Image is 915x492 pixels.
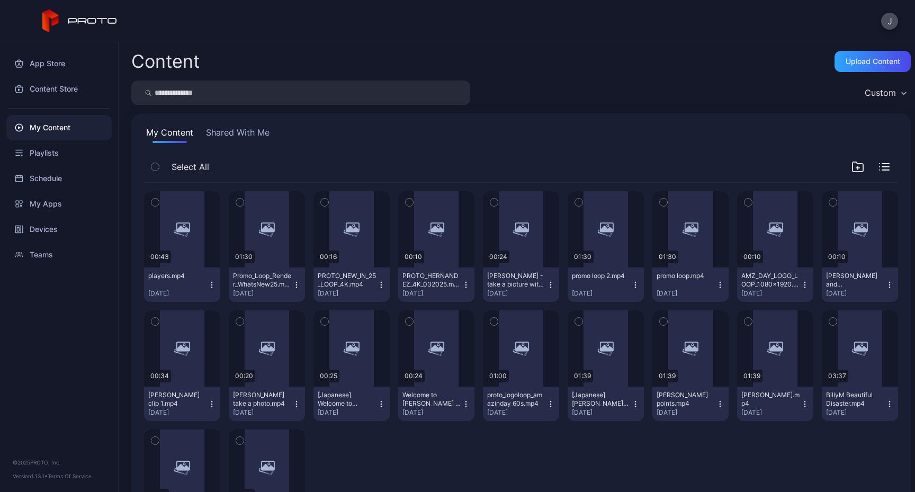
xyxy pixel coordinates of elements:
div: steve clip 1.mp4 [148,391,207,408]
a: App Store [6,51,112,76]
button: Welcome to [PERSON_NAME] - [PERSON_NAME].mp4[DATE] [398,387,474,421]
button: AMZ_DAY_LOGO_LOOP_1080x1920.mp4[DATE] [737,267,813,302]
span: Select All [172,160,209,173]
button: [PERSON_NAME] - take a picture with me.mp4[DATE] [483,267,559,302]
button: [Japanese] Welcome to [PERSON_NAME].mp4[DATE] [313,387,390,421]
div: [DATE] [741,408,801,417]
button: [Japanese] [PERSON_NAME] points.mp4[DATE] [568,387,644,421]
div: [DATE] [572,289,631,298]
div: wright - take a picture with me.mp4 [487,272,545,289]
button: PROTO_HERNANDEZ_4K_032025.mp4[DATE] [398,267,474,302]
div: [DATE] [318,289,377,298]
div: BillyM Beautiful Disaster.mp4 [826,391,884,408]
div: [DATE] [148,289,208,298]
a: My Content [6,115,112,140]
div: [DATE] [826,289,885,298]
div: © 2025 PROTO, Inc. [13,458,105,467]
a: My Apps [6,191,112,217]
div: [DATE] [741,289,801,298]
div: promo loop 2.mp4 [572,272,630,280]
div: [DATE] [572,408,631,417]
div: players.mp4 [148,272,207,280]
a: Teams [6,242,112,267]
button: Promo_Loop_Render_WhatsNew25.mp4[DATE] [229,267,305,302]
div: Welcome to Amazin Day - Alex.mp4 [402,391,461,408]
div: [DATE] [402,289,462,298]
div: Promo_Loop_Render_WhatsNew25.mp4 [233,272,291,289]
div: [DATE] [233,408,292,417]
div: katie render.mp4 [741,391,800,408]
button: [PERSON_NAME].mp4[DATE] [737,387,813,421]
div: proto_logoloop_amazinday_60s.mp4 [487,391,545,408]
a: Devices [6,217,112,242]
button: [PERSON_NAME] take a photo.mp4[DATE] [229,387,305,421]
div: [DATE] [318,408,377,417]
div: katie render points.mp4 [657,391,715,408]
div: [DATE] [487,289,546,298]
div: Content [131,52,200,70]
button: J [881,13,898,30]
div: PROTO_NEW_IN_25_LOOP_4K.mp4 [318,272,376,289]
button: [PERSON_NAME] and [PERSON_NAME].mp4[DATE] [822,267,898,302]
a: Content Store [6,76,112,102]
div: [DATE] [487,408,546,417]
div: [Japanese] Welcome to Amazin Day - Alex.mp4 [318,391,376,408]
button: My Content [144,126,195,143]
div: steve and alex.mp4 [826,272,884,289]
div: [DATE] [148,408,208,417]
div: [Japanese] katie render points.mp4 [572,391,630,408]
button: [PERSON_NAME] points.mp4[DATE] [652,387,729,421]
button: promo loop 2.mp4[DATE] [568,267,644,302]
div: [DATE] [657,408,716,417]
button: BillyM Beautiful Disaster.mp4[DATE] [822,387,898,421]
div: [DATE] [402,408,462,417]
button: Upload Content [835,51,911,72]
button: PROTO_NEW_IN_25_LOOP_4K.mp4[DATE] [313,267,390,302]
button: players.mp4[DATE] [144,267,220,302]
div: AMZ_DAY_LOGO_LOOP_1080x1920.mp4 [741,272,800,289]
div: [DATE] [233,289,292,298]
div: [DATE] [826,408,885,417]
button: [PERSON_NAME] clip 1.mp4[DATE] [144,387,220,421]
a: Terms Of Service [48,473,92,479]
a: Playlists [6,140,112,166]
div: PROTO_HERNANDEZ_4K_032025.mp4 [402,272,461,289]
div: promo loop.mp4 [657,272,715,280]
div: Custom [865,87,896,98]
a: Schedule [6,166,112,191]
div: [DATE] [657,289,716,298]
span: Version 1.13.1 • [13,473,48,479]
button: Shared With Me [204,126,272,143]
button: proto_logoloop_amazinday_60s.mp4[DATE] [483,387,559,421]
div: Upload Content [846,57,900,66]
button: promo loop.mp4[DATE] [652,267,729,302]
div: alex take a photo.mp4 [233,391,291,408]
button: Custom [859,80,911,105]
